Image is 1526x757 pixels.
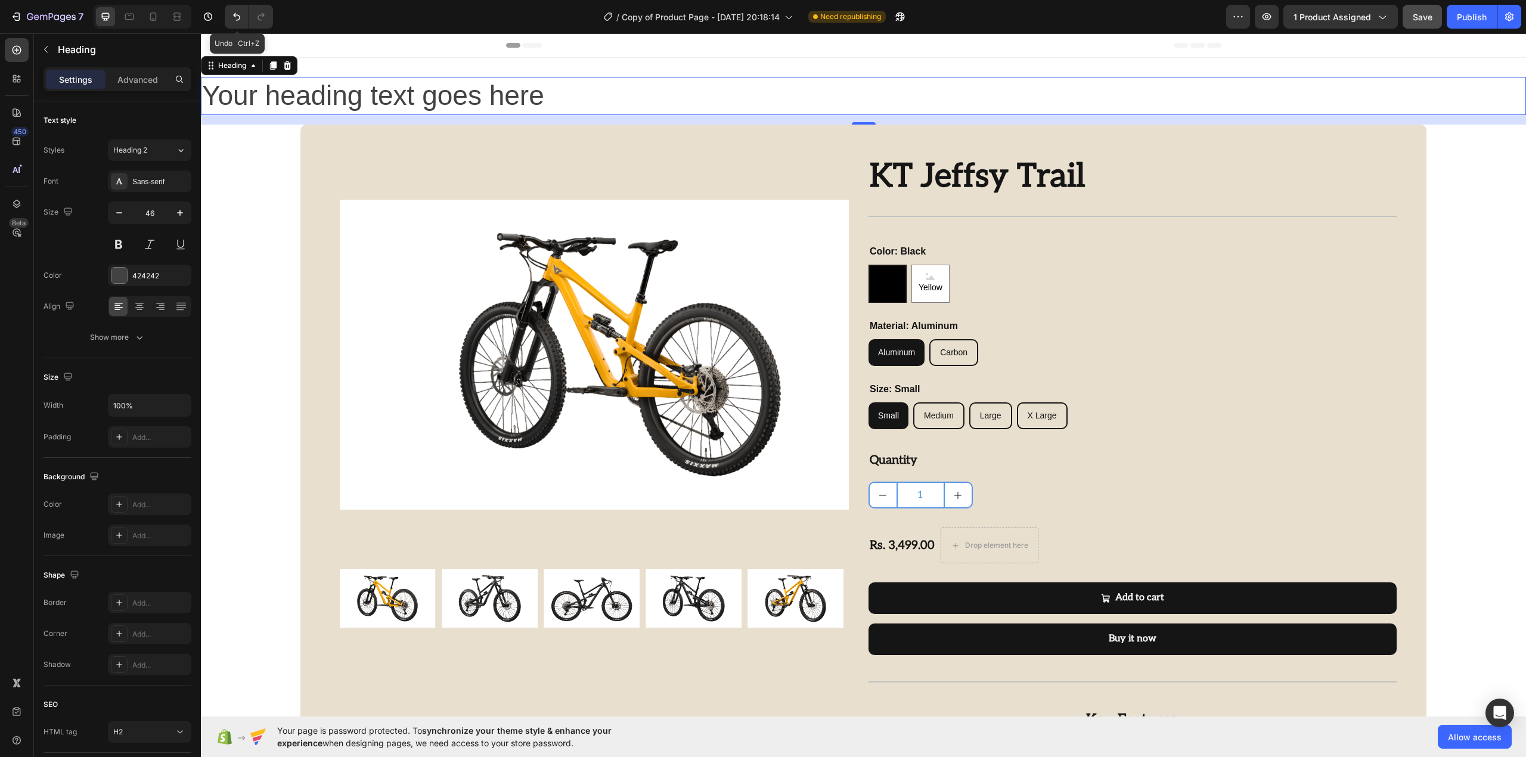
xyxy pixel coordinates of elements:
button: 1 product assigned [1283,5,1398,29]
div: Text style [44,115,76,126]
div: Rs. 3,499.00 [668,500,735,524]
p: Settings [59,73,92,86]
div: Add... [132,432,188,443]
legend: Color: Black [668,210,726,227]
span: Save [1413,12,1432,22]
div: 424242 [132,271,188,281]
div: Align [44,299,77,315]
div: Drop element here [764,507,827,517]
button: Show more [44,327,191,348]
div: Undo/Redo [225,5,273,29]
div: Color [44,499,62,510]
div: Sans-serif [132,176,188,187]
span: Need republishing [820,11,881,22]
div: HTML tag [44,727,77,737]
button: Save [1403,5,1442,29]
div: Border [44,597,67,608]
div: SEO [44,699,58,710]
div: Add... [132,598,188,609]
p: Buy it now [908,597,956,615]
legend: Material: Aluminum [668,284,758,301]
div: Open Intercom Messenger [1485,699,1514,727]
div: Publish [1457,11,1487,23]
span: synchronize your theme style & enhance your experience [277,725,612,748]
span: Yellow [715,247,744,262]
div: Background [44,469,101,485]
button: Allow access [1438,725,1512,749]
div: Beta [9,218,29,228]
div: Add... [132,500,188,510]
button: 7 [5,5,89,29]
div: Show more [90,331,145,343]
span: Copy of Product Page - [DATE] 20:18:14 [622,11,780,23]
div: Color [44,270,62,281]
button: decrement [669,449,696,474]
span: H2 [113,727,123,736]
div: Font [44,176,58,187]
span: Your page is password protected. To when designing pages, we need access to your store password. [277,724,658,749]
button: H2 [108,721,191,743]
input: quantity [696,449,744,474]
div: Padding [44,432,71,442]
span: Large [779,377,801,387]
p: 7 [78,10,83,24]
span: Allow access [1448,731,1502,743]
h2: KT Jeffsy Trail [668,121,1196,166]
span: Aluminum [677,314,714,324]
div: Styles [44,145,64,156]
input: Auto [108,395,191,416]
div: Corner [44,628,67,639]
h2: Key Features: [668,675,1196,697]
span: X Large [827,377,856,387]
p: Heading [58,42,187,57]
button: increment [744,449,771,474]
span: Carbon [739,314,767,324]
div: Shape [44,567,82,584]
iframe: Design area [201,33,1526,716]
span: / [616,11,619,23]
div: Add... [132,629,188,640]
legend: Size: Small [668,348,720,364]
div: 450 [11,127,29,136]
div: Width [44,400,63,411]
div: Add to cart [914,556,963,573]
div: Shadow [44,659,71,670]
div: Add... [132,530,188,541]
span: Small [677,377,698,387]
button: Add to cart [668,549,1196,581]
button: Publish [1447,5,1497,29]
span: Heading 2 [113,145,147,156]
div: Quantity [668,415,1196,439]
div: Image [44,530,64,541]
button: Heading 2 [108,139,191,161]
div: Size [44,204,75,221]
div: Size [44,370,75,386]
div: Add... [132,660,188,671]
button: <p>Buy it now</p> [668,590,1196,622]
span: Medium [723,377,753,387]
p: Advanced [117,73,158,86]
span: 1 product assigned [1294,11,1371,23]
